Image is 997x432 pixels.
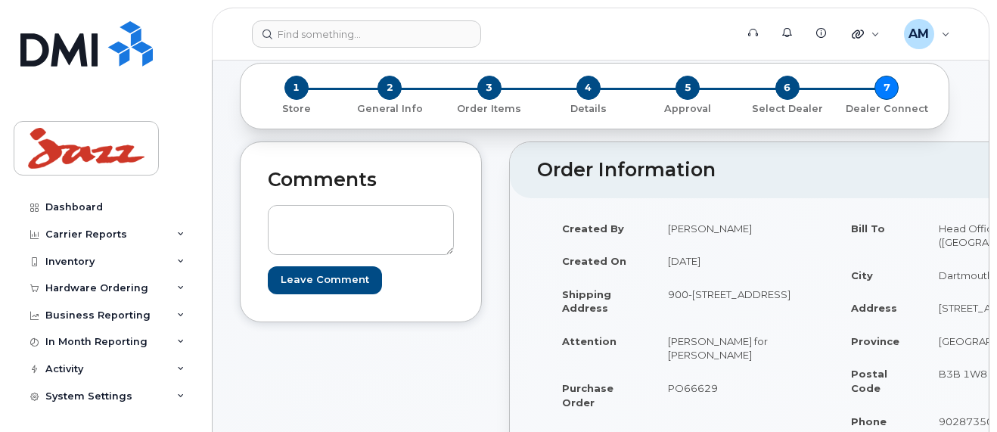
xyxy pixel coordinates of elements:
a: 3 Order Items [439,100,539,116]
span: AM [908,25,929,43]
strong: Purchase Order [562,382,613,409]
strong: Bill To [851,222,885,235]
strong: City [851,269,873,281]
p: General Info [346,102,433,116]
span: 4 [576,76,601,100]
span: 6 [775,76,800,100]
div: Angela Marr [893,19,961,49]
td: [PERSON_NAME] [654,212,815,245]
strong: Postal Code [851,368,887,394]
a: 6 Select Dealer [738,100,837,116]
span: 2 [377,76,402,100]
div: Quicklinks [841,19,890,49]
p: Approval [644,102,731,116]
input: Leave Comment [268,266,382,294]
a: 2 General Info [340,100,439,116]
strong: Shipping Address [562,288,611,315]
strong: Attention [562,335,617,347]
span: 1 [284,76,309,100]
a: 1 Store [253,100,340,116]
p: Order Items [446,102,533,116]
span: 3 [477,76,502,100]
p: Select Dealer [744,102,831,116]
strong: Address [851,302,897,314]
td: [PERSON_NAME] for [PERSON_NAME] [654,325,815,371]
strong: Created By [562,222,624,235]
p: Details [545,102,632,116]
span: 5 [676,76,700,100]
td: 900-[STREET_ADDRESS] [654,278,815,325]
a: 4 Details [539,100,638,116]
a: 5 Approval [638,100,738,116]
span: PO66629 [668,382,718,394]
h2: Comments [268,169,454,191]
strong: Created On [562,255,626,267]
p: Store [259,102,334,116]
input: Find something... [252,20,481,48]
td: [DATE] [654,244,815,278]
strong: Province [851,335,899,347]
strong: Phone [851,415,887,427]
